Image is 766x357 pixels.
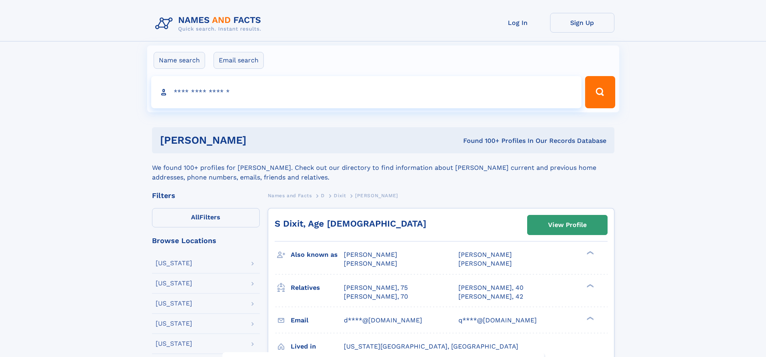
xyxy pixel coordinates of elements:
[291,281,344,295] h3: Relatives
[156,300,192,307] div: [US_STATE]
[344,343,518,350] span: [US_STATE][GEOGRAPHIC_DATA], [GEOGRAPHIC_DATA]
[291,248,344,262] h3: Also known as
[321,190,325,200] a: D
[152,13,268,35] img: Logo Names and Facts
[334,193,346,198] span: Dixit
[156,280,192,287] div: [US_STATE]
[191,213,199,221] span: All
[334,190,346,200] a: Dixit
[275,219,426,229] a: S Dixit, Age [DEMOGRAPHIC_DATA]
[528,215,607,235] a: View Profile
[548,216,587,234] div: View Profile
[152,237,260,244] div: Browse Locations
[458,292,523,301] a: [PERSON_NAME], 42
[321,193,325,198] span: D
[344,260,397,267] span: [PERSON_NAME]
[268,190,312,200] a: Names and Facts
[156,320,192,327] div: [US_STATE]
[585,250,594,256] div: ❯
[160,135,355,145] h1: [PERSON_NAME]
[344,292,408,301] a: [PERSON_NAME], 70
[152,153,614,182] div: We found 100+ profiles for [PERSON_NAME]. Check out our directory to find information about [PERS...
[486,13,550,33] a: Log In
[344,251,397,258] span: [PERSON_NAME]
[156,340,192,347] div: [US_STATE]
[458,251,512,258] span: [PERSON_NAME]
[291,314,344,327] h3: Email
[585,316,594,321] div: ❯
[154,52,205,69] label: Name search
[152,208,260,227] label: Filters
[355,193,398,198] span: [PERSON_NAME]
[458,260,512,267] span: [PERSON_NAME]
[152,192,260,199] div: Filters
[214,52,264,69] label: Email search
[355,136,606,145] div: Found 100+ Profiles In Our Records Database
[156,260,192,266] div: [US_STATE]
[458,283,524,292] a: [PERSON_NAME], 40
[585,283,594,288] div: ❯
[550,13,614,33] a: Sign Up
[151,76,582,108] input: search input
[344,283,408,292] a: [PERSON_NAME], 75
[291,340,344,353] h3: Lived in
[585,76,615,108] button: Search Button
